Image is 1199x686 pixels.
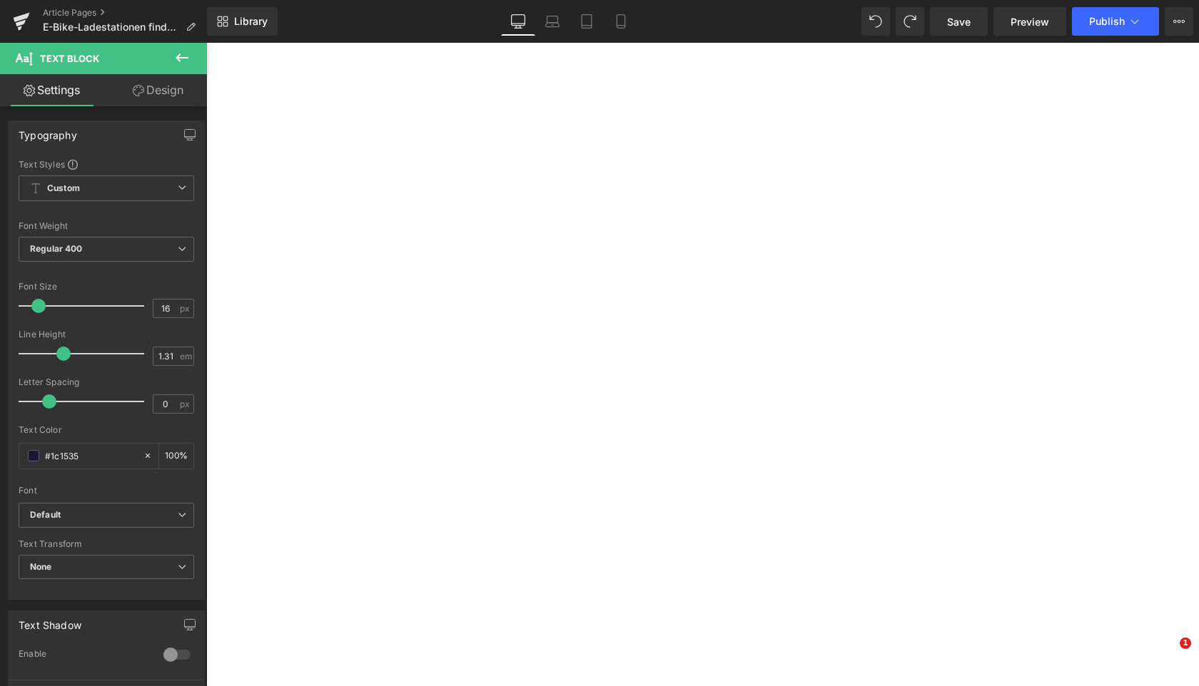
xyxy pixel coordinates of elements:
a: Tablet [570,7,604,36]
span: 1 [1180,638,1191,649]
button: Undo [861,7,890,36]
a: New Library [207,7,278,36]
div: Text Color [19,425,194,435]
div: Letter Spacing [19,377,194,387]
div: Line Height [19,329,194,339]
b: Regular 400 [30,243,83,254]
button: Redo [896,7,924,36]
b: None [30,561,52,572]
span: Publish [1089,16,1125,27]
a: Preview [993,7,1066,36]
div: Font Size [19,282,194,292]
b: Custom [47,183,80,195]
span: Save [947,14,971,29]
div: Text Shadow [19,611,81,631]
div: Enable [19,648,149,663]
a: Mobile [604,7,638,36]
div: Text Transform [19,539,194,549]
button: More [1165,7,1193,36]
i: Default [30,509,61,521]
span: px [180,399,192,409]
span: Text Block [40,53,99,64]
input: Color [45,448,136,464]
a: Article Pages [43,7,207,19]
a: Laptop [535,7,570,36]
div: Typography [19,121,77,141]
span: Library [234,15,268,28]
span: em [180,352,192,361]
div: Text Styles [19,158,194,170]
div: % [159,444,193,469]
span: E-Bike-Ladestationen finden: Karte und Tipps für unterwegs [43,21,180,33]
a: Desktop [501,7,535,36]
span: Preview [1011,14,1049,29]
a: Design [106,74,210,106]
div: Font Weight [19,221,194,231]
iframe: Intercom live chat [1150,638,1185,672]
button: Publish [1072,7,1159,36]
div: Font [19,486,194,496]
span: px [180,304,192,313]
